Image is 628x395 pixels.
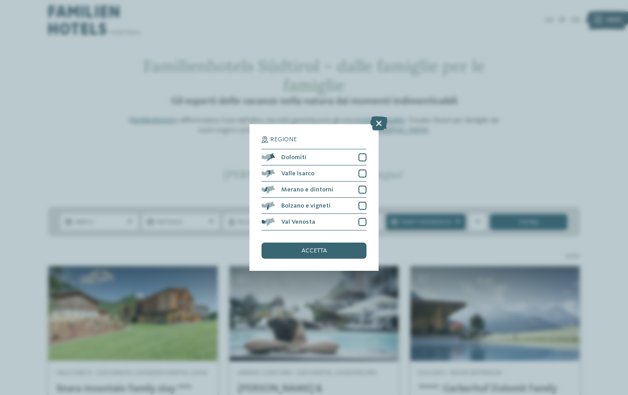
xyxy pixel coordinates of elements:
[281,154,306,161] span: Dolomiti
[281,170,314,177] span: Valle Isarco
[270,136,297,143] span: Regione
[281,219,315,225] span: Val Venosta
[281,203,331,209] span: Bolzano e vigneti
[281,187,333,193] span: Merano e dintorni
[301,247,327,254] span: accetta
